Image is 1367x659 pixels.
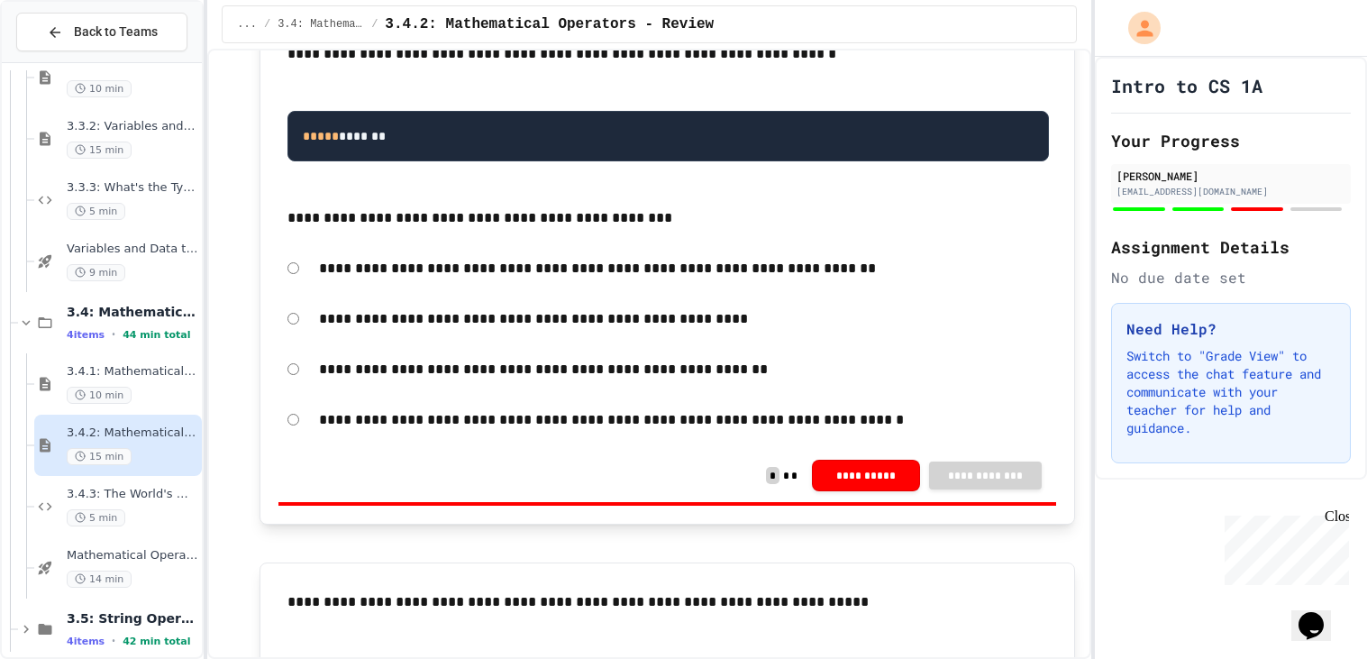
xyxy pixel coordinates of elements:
div: Chat with us now!Close [7,7,124,114]
div: [PERSON_NAME] [1116,168,1345,184]
iframe: chat widget [1217,508,1349,585]
span: 44 min total [123,329,190,341]
span: / [371,17,378,32]
span: • [112,634,115,648]
span: 15 min [67,142,132,159]
p: Switch to "Grade View" to access the chat feature and communicate with your teacher for help and ... [1126,347,1335,437]
span: Mathematical Operators - Quiz [67,548,198,563]
div: [EMAIL_ADDRESS][DOMAIN_NAME] [1116,185,1345,198]
h1: Intro to CS 1A [1111,73,1262,98]
span: ... [237,17,257,32]
span: 3.4: Mathematical Operators [67,304,198,320]
span: 4 items [67,329,105,341]
span: • [112,327,115,342]
div: No due date set [1111,267,1351,288]
div: My Account [1109,7,1165,49]
span: 9 min [67,264,125,281]
h2: Assignment Details [1111,234,1351,260]
span: / [264,17,270,32]
span: 5 min [67,203,125,220]
span: 3.4.1: Mathematical Operators [67,364,198,380]
span: 3.4: Mathematical Operators [278,17,364,32]
span: 42 min total [123,636,190,647]
span: 3.3.3: What's the Type? [67,180,198,196]
iframe: chat widget [1291,587,1349,641]
span: 3.4.3: The World's Worst Farmers Market [67,487,198,502]
span: 4 items [67,636,105,647]
span: Variables and Data types - quiz [67,242,198,257]
span: 14 min [67,571,132,588]
span: 15 min [67,448,132,465]
span: 3.4.2: Mathematical Operators - Review [385,14,714,35]
span: 5 min [67,509,125,526]
span: 10 min [67,80,132,97]
span: 3.4.2: Mathematical Operators - Review [67,426,198,441]
span: 10 min [67,387,132,404]
span: 3.3.2: Variables and Data Types - Review [67,119,198,134]
h3: Need Help? [1126,318,1335,340]
span: Back to Teams [74,23,158,41]
span: 3.5: String Operators [67,610,198,627]
h2: Your Progress [1111,128,1351,153]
